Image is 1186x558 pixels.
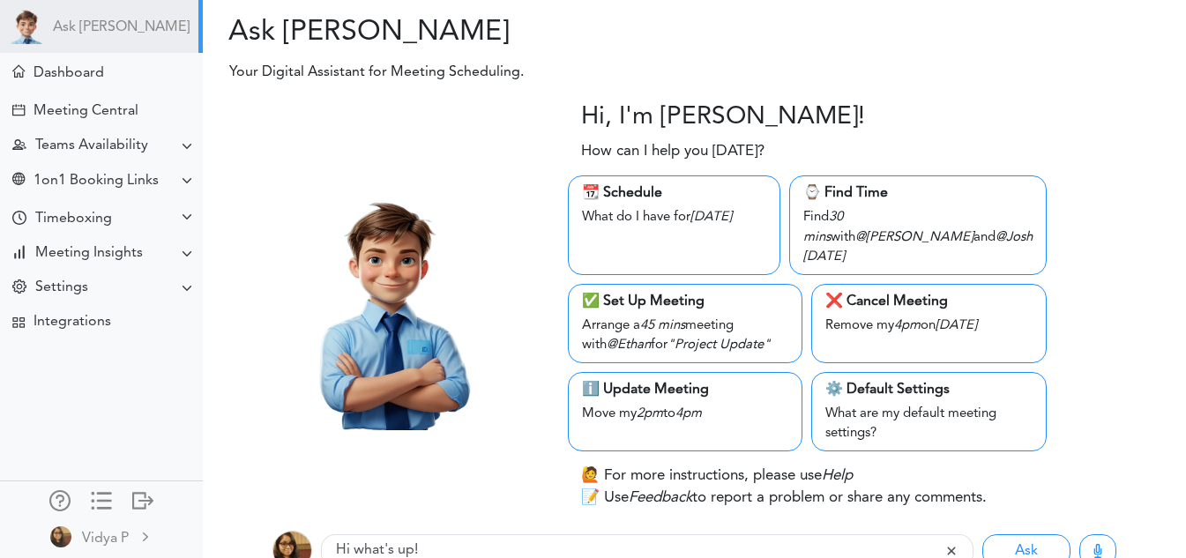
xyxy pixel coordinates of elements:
[581,140,765,163] p: How can I help you [DATE]?
[2,517,201,556] a: Vidya P
[34,314,111,331] div: Integrations
[216,16,682,49] h2: Ask [PERSON_NAME]
[803,182,1033,204] div: ⌚️ Find Time
[91,490,112,515] a: Change side menu
[581,487,987,510] p: 📝 Use to report a problem or share any comments.
[582,204,766,228] div: What do I have for
[607,339,651,352] i: @Ethan
[803,211,843,244] i: 30 mins
[49,490,71,508] div: Manage Members and Externals
[35,211,112,227] div: Timeboxing
[640,319,685,332] i: 45 mins
[581,465,853,487] p: 🙋 For more instructions, please use
[629,490,692,505] i: Feedback
[34,103,138,120] div: Meeting Central
[82,528,129,549] div: Vidya P
[690,211,732,224] i: [DATE]
[675,407,702,420] i: 4pm
[581,103,865,133] h3: Hi, I'm [PERSON_NAME]!
[582,400,788,425] div: Move my to
[35,279,88,296] div: Settings
[855,231,973,244] i: @[PERSON_NAME]
[12,65,25,78] div: Meeting Dashboard
[803,204,1033,268] div: Find with and
[35,138,148,154] div: Teams Availability
[34,65,104,82] div: Dashboard
[996,231,1033,244] i: @Josh
[894,319,921,332] i: 4pm
[936,319,977,332] i: [DATE]
[91,490,112,508] div: Show only icons
[49,490,71,515] a: Manage Members and Externals
[12,316,25,329] div: TEAMCAL AI Workflow Apps
[825,312,1032,337] div: Remove my on
[12,104,25,116] div: Create Meeting
[217,62,906,83] p: Your Digital Assistant for Meeting Scheduling.
[668,339,771,352] i: "Project Update"
[12,173,25,190] div: Share Meeting Link
[50,526,71,547] img: 2Q==
[825,400,1032,444] div: What are my default meeting settings?
[825,379,1032,400] div: ⚙️ Default Settings
[582,379,788,400] div: ℹ️ Update Meeting
[822,468,853,483] i: Help
[132,490,153,508] div: Log out
[582,312,788,356] div: Arrange a meeting with for
[265,182,512,430] img: Theo.png
[803,250,845,264] i: [DATE]
[35,245,143,262] div: Meeting Insights
[825,291,1032,312] div: ❌ Cancel Meeting
[34,173,159,190] div: 1on1 Booking Links
[12,211,26,227] div: Time Your Goals
[53,19,190,36] a: Ask [PERSON_NAME]
[9,9,44,44] img: Powered by TEAMCAL AI
[637,407,663,420] i: 2pm
[582,291,788,312] div: ✅ Set Up Meeting
[582,182,766,204] div: 📆 Schedule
